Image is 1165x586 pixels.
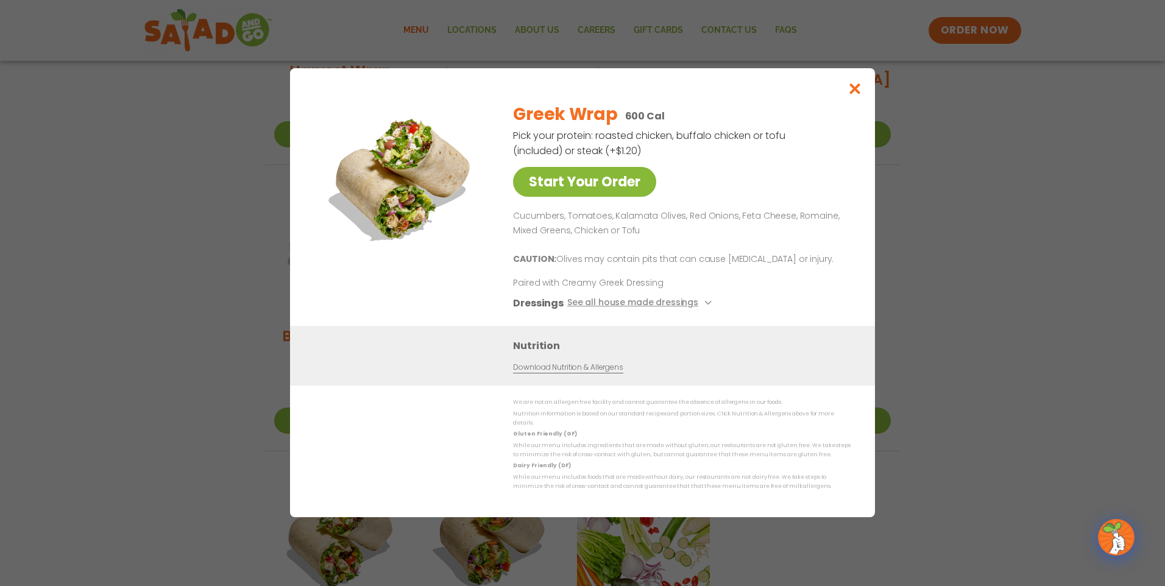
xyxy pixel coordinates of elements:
p: Olives may contain pits that can cause [MEDICAL_DATA] or injury. [513,253,846,267]
img: Featured product photo for Greek Wrap [317,93,488,263]
h2: Greek Wrap [513,102,617,127]
p: Pick your protein: roasted chicken, buffalo chicken or tofu (included) or steak (+$1.20) [513,128,787,158]
h3: Nutrition [513,339,857,354]
b: CAUTION: [513,253,556,266]
a: Start Your Order [513,167,656,197]
strong: Dairy Friendly (DF) [513,462,570,470]
button: Close modal [835,68,875,109]
p: Nutrition information is based on our standard recipes and portion sizes. Click Nutrition & Aller... [513,409,851,428]
p: Cucumbers, Tomatoes, Kalamata Olives, Red Onions, Feta Cheese, Romaine, Mixed Greens, Chicken or ... [513,209,846,238]
strong: Gluten Friendly (GF) [513,431,576,438]
h3: Dressings [513,296,564,311]
p: While our menu includes foods that are made without dairy, our restaurants are not dairy free. We... [513,473,851,492]
img: wpChatIcon [1099,520,1133,554]
p: We are not an allergen free facility and cannot guarantee the absence of allergens in our foods. [513,398,851,408]
p: Paired with Creamy Greek Dressing [513,277,738,290]
a: Download Nutrition & Allergens [513,362,623,374]
p: 600 Cal [625,108,665,124]
p: While our menu includes ingredients that are made without gluten, our restaurants are not gluten ... [513,441,851,460]
button: See all house made dressings [567,296,715,311]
